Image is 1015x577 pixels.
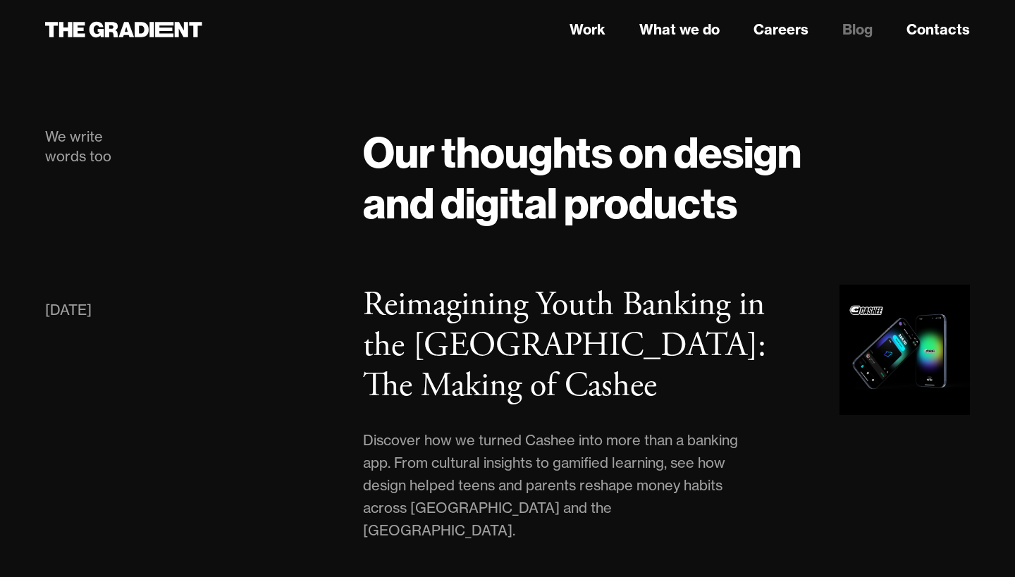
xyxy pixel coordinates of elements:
h3: Reimagining Youth Banking in the [GEOGRAPHIC_DATA]: The Making of Cashee [363,283,766,407]
a: What we do [639,19,720,40]
div: We write words too [45,127,335,166]
a: Work [570,19,605,40]
h1: Our thoughts on design and digital products [363,127,970,228]
a: Careers [753,19,808,40]
a: [DATE]Reimagining Youth Banking in the [GEOGRAPHIC_DATA]: The Making of CasheeDiscover how we tur... [45,285,970,542]
div: Discover how we turned Cashee into more than a banking app. From cultural insights to gamified le... [363,429,755,542]
a: Contacts [906,19,970,40]
a: Blog [842,19,873,40]
div: [DATE] [45,299,92,321]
